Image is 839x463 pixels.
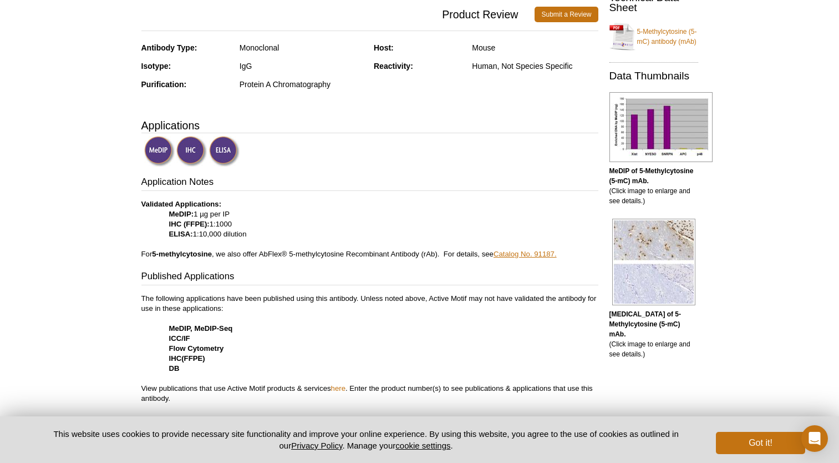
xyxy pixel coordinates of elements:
[209,136,240,167] img: Enzyme-linked Immunosorbent Assay Validated
[240,61,365,71] div: IgG
[141,415,598,430] h3: Immunogen
[494,250,557,258] a: Catalog No. 91187.
[472,43,598,53] div: Mouse
[240,43,365,53] div: Monoclonal
[169,364,180,373] strong: DB
[374,43,394,52] strong: Host:
[395,441,450,450] button: cookie settings
[152,250,212,258] b: 5-methylcytosine
[141,62,171,71] strong: Isotype:
[169,220,210,228] strong: IHC (FFPE):
[609,166,698,206] p: (Click image to enlarge and see details.)
[169,334,190,343] strong: ICC/IF
[141,175,598,191] h3: Application Notes
[169,344,224,353] strong: Flow Cytometry
[609,92,713,162] img: 5-Methylcytosine (5-mC) antibody (mAb) tested by MeDIP analysis.
[472,61,598,71] div: Human, Not Species Specific
[801,425,828,452] div: Open Intercom Messenger
[331,384,345,392] a: here
[141,80,187,89] strong: Purification:
[169,230,193,238] strong: ELISA:
[609,20,698,53] a: 5-Methylcytosine (5-mC) antibody (mAb)
[141,117,598,134] h3: Applications
[141,270,598,285] h3: Published Applications
[291,441,342,450] a: Privacy Policy
[609,309,698,359] p: (Click image to enlarge and see details.)
[169,354,205,363] strong: IHC(FFPE)
[240,79,365,89] div: Protein A Chromatography
[141,200,222,208] b: Validated Applications:
[144,136,175,167] img: Methyl-DNA Immunoprecipitation Validated
[609,71,698,81] h2: Data Thumbnails
[535,7,598,22] a: Submit a Review
[169,324,233,333] strong: MeDIP, MeDIP-Seq
[141,43,197,52] strong: Antibody Type:
[141,294,598,404] p: The following applications have been published using this antibody. Unless noted above, Active Mo...
[612,219,695,305] img: 5-Methylcytosine (5-mC) antibody (mAb) tested by immunohistochemistry.
[176,136,207,167] img: Immunohistochemistry Validated
[374,62,413,71] strong: Reactivity:
[141,7,535,22] span: Product Review
[716,432,805,454] button: Got it!
[141,199,598,259] p: 1 µg per IP 1:1000 1:10,000 dilution For , we also offer AbFlex® 5-methylcytosine Recombinant Ant...
[169,210,194,218] strong: MeDIP:
[609,167,694,185] b: MeDIP of 5-Methylcytosine (5-mC) mAb.
[34,428,698,451] p: This website uses cookies to provide necessary site functionality and improve your online experie...
[609,310,682,338] b: [MEDICAL_DATA] of 5-Methylcytosine (5-mC) mAb.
